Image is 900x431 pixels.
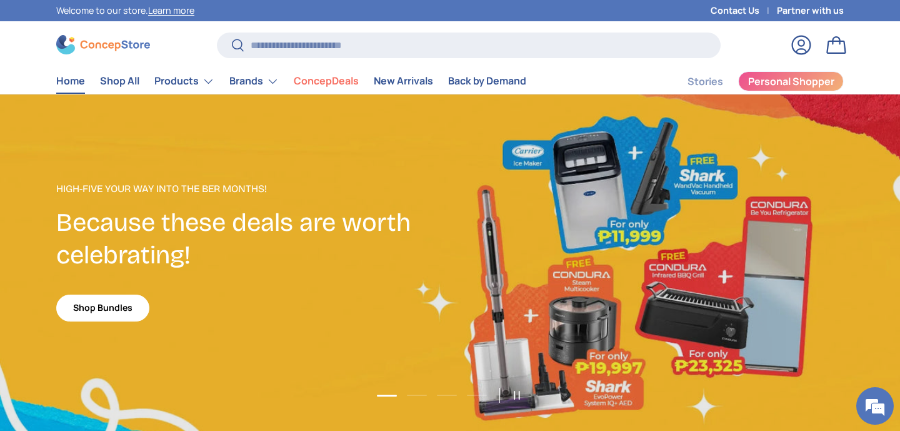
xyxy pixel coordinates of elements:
[100,69,139,93] a: Shop All
[738,71,844,91] a: Personal Shopper
[222,69,286,94] summary: Brands
[777,4,844,18] a: Partner with us
[711,4,777,18] a: Contact Us
[748,76,834,86] span: Personal Shopper
[56,181,450,196] p: High-Five Your Way Into the Ber Months!
[56,206,450,272] h2: Because these deals are worth celebrating!
[448,69,526,93] a: Back by Demand
[147,69,222,94] summary: Products
[56,69,526,94] nav: Primary
[294,69,359,93] a: ConcepDeals
[148,4,194,16] a: Learn more
[374,69,433,93] a: New Arrivals
[657,69,844,94] nav: Secondary
[56,69,85,93] a: Home
[687,69,723,94] a: Stories
[56,35,150,54] img: ConcepStore
[56,4,194,18] p: Welcome to our store.
[56,295,149,322] a: Shop Bundles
